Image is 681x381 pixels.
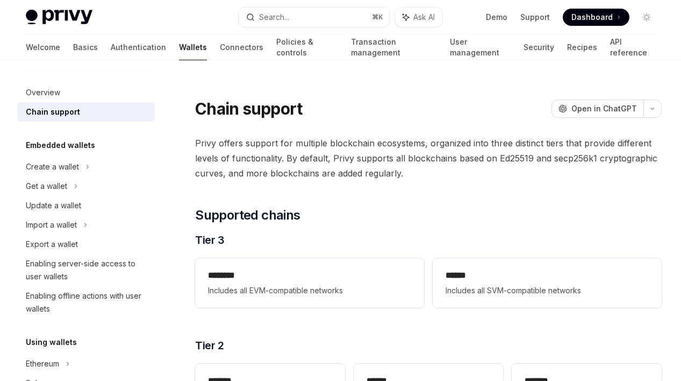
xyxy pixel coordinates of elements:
[26,238,78,251] div: Export a wallet
[195,258,424,308] a: **** ***Includes all EVM-compatible networks
[17,286,155,319] a: Enabling offline actions with user wallets
[372,13,383,22] span: ⌘ K
[208,284,411,297] span: Includes all EVM-compatible networks
[26,105,80,118] div: Chain support
[524,34,554,60] a: Security
[195,99,302,118] h1: Chain support
[26,199,81,212] div: Update a wallet
[610,34,655,60] a: API reference
[259,11,289,24] div: Search...
[571,12,613,23] span: Dashboard
[195,338,224,353] span: Tier 2
[571,103,637,114] span: Open in ChatGPT
[179,34,207,60] a: Wallets
[26,160,79,173] div: Create a wallet
[433,258,662,308] a: **** *Includes all SVM-compatible networks
[17,235,155,254] a: Export a wallet
[638,9,655,26] button: Toggle dark mode
[563,9,629,26] a: Dashboard
[450,34,511,60] a: User management
[413,12,435,23] span: Ask AI
[73,34,98,60] a: Basics
[395,8,442,27] button: Ask AI
[446,284,649,297] span: Includes all SVM-compatible networks
[17,102,155,122] a: Chain support
[551,100,643,118] button: Open in ChatGPT
[195,207,300,224] span: Supported chains
[195,232,224,248] span: Tier 3
[26,34,60,60] a: Welcome
[17,83,155,102] a: Overview
[220,34,263,60] a: Connectors
[276,34,338,60] a: Policies & controls
[195,136,662,181] span: Privy offers support for multiple blockchain ecosystems, organized into three distinct tiers that...
[351,34,436,60] a: Transaction management
[26,257,148,283] div: Enabling server-side access to user wallets
[26,139,95,152] h5: Embedded wallets
[26,10,92,25] img: light logo
[26,357,59,370] div: Ethereum
[17,254,155,286] a: Enabling server-side access to user wallets
[567,34,597,60] a: Recipes
[520,12,550,23] a: Support
[17,196,155,215] a: Update a wallet
[26,336,77,349] h5: Using wallets
[26,218,77,231] div: Import a wallet
[26,86,60,99] div: Overview
[486,12,507,23] a: Demo
[26,180,67,193] div: Get a wallet
[111,34,166,60] a: Authentication
[26,290,148,315] div: Enabling offline actions with user wallets
[239,8,390,27] button: Search...⌘K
